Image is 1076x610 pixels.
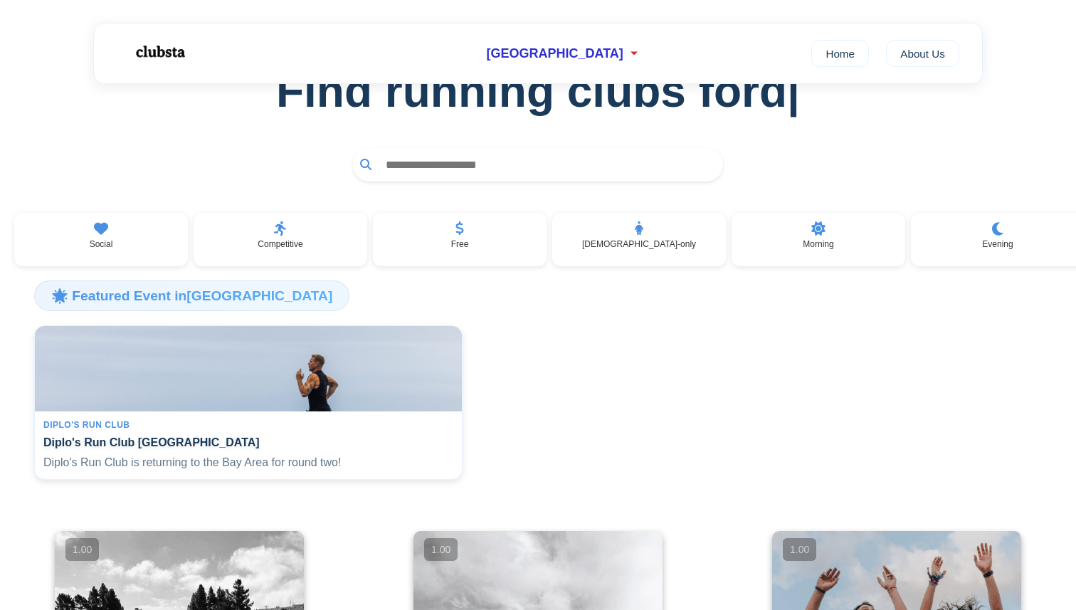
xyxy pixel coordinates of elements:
p: Competitive [258,239,302,249]
h4: Diplo's Run Club [GEOGRAPHIC_DATA] [43,436,453,449]
p: Diplo's Run Club is returning to the Bay Area for round two! [43,455,453,470]
p: Social [90,239,113,249]
a: Home [811,40,869,67]
span: | [787,65,800,117]
div: Diplo's Run Club [43,420,453,430]
p: Evening [982,239,1013,249]
img: Diplo's Run Club San Francisco [35,326,462,411]
h3: 🌟 Featured Event in [GEOGRAPHIC_DATA] [34,280,349,310]
img: Logo [117,34,202,70]
a: About Us [886,40,959,67]
p: Morning [803,239,833,249]
p: Free [451,239,469,249]
span: [GEOGRAPHIC_DATA] [486,46,623,61]
p: [DEMOGRAPHIC_DATA]-only [582,239,696,249]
